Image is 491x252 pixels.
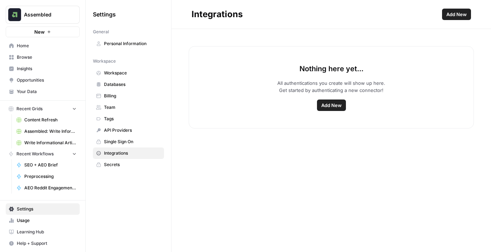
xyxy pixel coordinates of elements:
[17,54,76,60] span: Browse
[104,93,161,99] span: Billing
[17,66,76,72] span: Insights
[34,28,45,35] span: New
[6,40,80,52] a: Home
[6,226,80,238] a: Learning Hub
[24,128,76,135] span: Assembled: Write Informational Article
[93,79,164,90] a: Databases
[93,159,164,170] a: Secrets
[104,127,161,134] span: API Providers
[317,100,346,111] button: Add New
[24,162,76,168] span: SEO + AEO Brief
[13,126,80,137] a: Assembled: Write Informational Article
[6,86,80,97] a: Your Data
[93,125,164,136] a: API Providers
[16,151,54,157] span: Recent Workflows
[24,185,76,191] span: AEO Reddit Engagement - Fork
[6,149,80,159] button: Recent Workflows
[93,29,109,35] span: General
[6,74,80,86] a: Opportunities
[277,79,385,94] p: All authentications you create will show up here. Get started by authenticating a new connector!
[299,64,363,74] p: Nothing here yet...
[6,6,80,24] button: Workspace: Assembled
[93,58,116,64] span: Workspace
[6,103,80,114] button: Recent Grids
[16,106,43,112] span: Recent Grids
[321,102,342,109] span: Add New
[8,8,21,21] img: Assembled Logo
[6,26,80,37] button: New
[93,67,164,79] a: Workspace
[13,171,80,182] a: Preprocessing
[104,81,161,88] span: Databases
[6,52,80,63] a: Browse
[17,77,76,83] span: Opportunities
[93,136,164,147] a: Single Sign On
[93,90,164,102] a: Billing
[13,159,80,171] a: SEO + AEO Brief
[93,102,164,113] a: Team
[24,140,76,146] span: Write Informational Article
[104,40,161,47] span: Personal Information
[17,206,76,212] span: Settings
[93,38,164,49] a: Personal Information
[6,238,80,249] button: Help + Support
[17,240,76,247] span: Help + Support
[13,114,80,126] a: Content Refresh
[17,229,76,235] span: Learning Hub
[24,117,76,123] span: Content Refresh
[17,217,76,224] span: Usage
[442,9,471,20] button: Add New
[17,43,76,49] span: Home
[13,137,80,149] a: Write Informational Article
[17,88,76,95] span: Your Data
[104,139,161,145] span: Single Sign On
[6,63,80,74] a: Insights
[104,70,161,76] span: Workspace
[192,9,243,20] div: Integrations
[93,113,164,125] a: Tags
[104,150,161,156] span: Integrations
[13,182,80,194] a: AEO Reddit Engagement - Fork
[104,104,161,111] span: Team
[93,10,116,19] span: Settings
[6,203,80,215] a: Settings
[93,147,164,159] a: Integrations
[24,11,67,18] span: Assembled
[446,11,467,18] span: Add New
[24,173,76,180] span: Preprocessing
[6,215,80,226] a: Usage
[104,116,161,122] span: Tags
[104,161,161,168] span: Secrets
